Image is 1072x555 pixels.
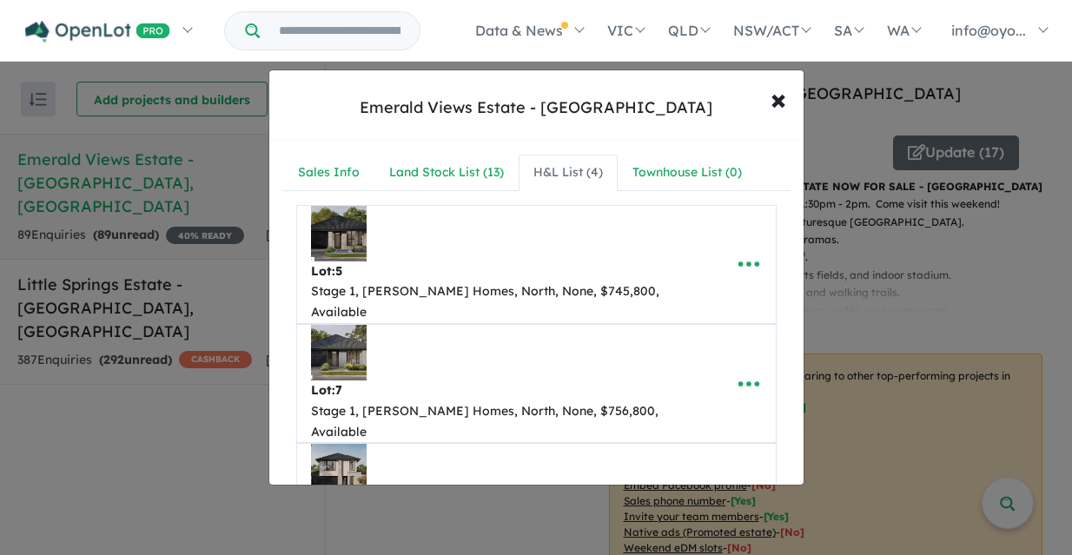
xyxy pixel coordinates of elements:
input: Try estate name, suburb, builder or developer [263,12,416,50]
b: Lot: [311,382,342,398]
img: Emerald%20Views%20Estate%20-%20Diamond%20Creek%20-%20Lot%207___1733894330.png [311,325,367,380]
span: 7 [335,382,342,398]
span: info@oyo... [951,22,1026,39]
div: Stage 1, [PERSON_NAME] Homes, North, None, $756,800, Available [311,401,708,443]
div: Stage 1, [PERSON_NAME] Homes, North, None, $745,800, Available [311,281,708,323]
span: 5 [335,263,342,279]
img: Emerald%20Views%20Estate%20-%20Diamond%20Creek%20-%20Lot%209___1733894331.png [311,444,367,499]
div: Emerald Views Estate - [GEOGRAPHIC_DATA] [360,96,712,119]
div: H&L List ( 4 ) [533,162,603,183]
b: Lot: [311,263,342,279]
span: × [771,80,786,117]
img: Openlot PRO Logo White [25,21,170,43]
div: Land Stock List ( 13 ) [389,162,504,183]
img: Emerald%20Views%20Estate%20-%20Diamond%20Creek%20-%20Lot%205___1733894328.png [311,206,367,261]
div: Townhouse List ( 0 ) [632,162,742,183]
div: Sales Info [298,162,360,183]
